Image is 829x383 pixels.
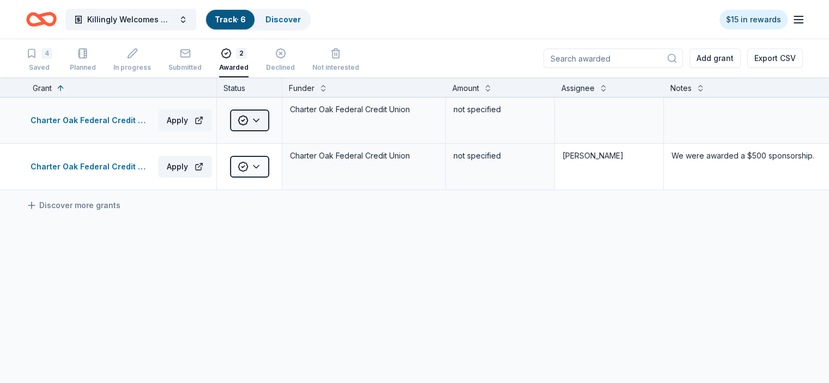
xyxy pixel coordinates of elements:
[65,9,196,31] button: Killingly Welcomes Wreaths Across [GEOGRAPHIC_DATA]
[236,42,247,53] div: 2
[26,199,120,212] a: Discover more grants
[33,82,52,95] div: Grant
[113,63,151,72] div: In progress
[31,160,154,173] button: Charter Oak Federal Credit Union's Community Sponsorships
[217,77,282,97] div: Status
[31,114,154,127] button: Charter Oak Federal Credit Union's Community Giving Grants Program
[289,82,314,95] div: Funder
[452,82,479,95] div: Amount
[670,82,692,95] div: Notes
[26,7,57,32] a: Home
[168,44,202,77] button: Submitted
[452,102,548,117] div: not specified
[113,44,151,77] button: In progress
[168,63,202,72] div: Submitted
[70,44,96,77] button: Planned
[312,63,359,72] div: Not interested
[158,110,212,131] button: Apply
[543,48,683,68] input: Search awarded
[665,145,826,189] textarea: We were awarded a $500 sponsorship.
[87,13,174,26] span: Killingly Welcomes Wreaths Across [GEOGRAPHIC_DATA]
[205,9,311,31] button: Track· 6Discover
[41,48,52,59] div: 4
[158,156,212,178] button: Apply
[689,48,741,68] button: Add grant
[215,15,246,24] a: Track· 6
[289,148,439,163] div: Charter Oak Federal Credit Union
[266,44,295,77] button: Declined
[312,44,359,77] button: Not interested
[219,57,249,66] div: Awarded
[556,145,662,189] textarea: [PERSON_NAME]
[26,63,52,72] div: Saved
[265,15,301,24] a: Discover
[452,148,548,163] div: not specified
[26,44,52,77] button: 4Saved
[70,63,96,72] div: Planned
[561,82,595,95] div: Assignee
[266,63,295,72] div: Declined
[719,10,788,29] a: $15 in rewards
[219,44,249,77] button: 2Awarded
[289,102,439,117] div: Charter Oak Federal Credit Union
[747,48,803,68] button: Export CSV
